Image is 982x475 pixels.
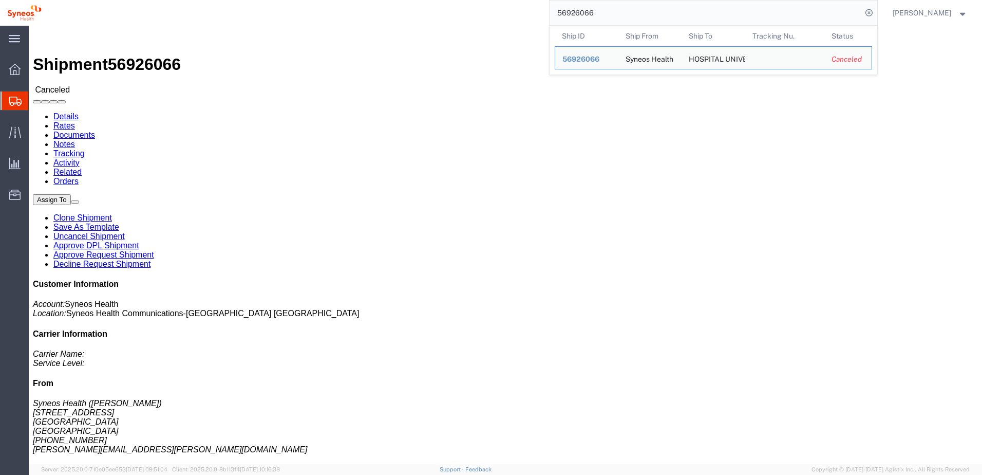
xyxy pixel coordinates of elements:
span: 56926066 [562,55,599,63]
a: Feedback [465,466,492,472]
span: [DATE] 10:16:38 [240,466,280,472]
span: [DATE] 09:51:04 [126,466,167,472]
th: Tracking Nu. [745,26,824,46]
a: Support [440,466,465,472]
th: Ship To [682,26,745,46]
span: Client: 2025.20.0-8b113f4 [172,466,280,472]
th: Status [824,26,872,46]
div: 56926066 [562,54,611,65]
span: Copyright © [DATE]-[DATE] Agistix Inc., All Rights Reserved [811,465,970,474]
th: Ship ID [555,26,618,46]
span: Natan Tateishi [893,7,951,19]
input: Search for shipment number, reference number [550,1,862,25]
table: Search Results [555,26,877,75]
div: HOSPITAL UNIVERSITARIO DR. JOSE ELEUTERIO GONZALEZ [689,47,738,69]
div: Canceled [832,54,864,65]
div: Syneos Health [625,47,673,69]
img: logo [7,5,42,21]
span: Server: 2025.20.0-710e05ee653 [41,466,167,472]
button: [PERSON_NAME] [892,7,968,19]
iframe: FS Legacy Container [29,26,982,464]
th: Ship From [618,26,682,46]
